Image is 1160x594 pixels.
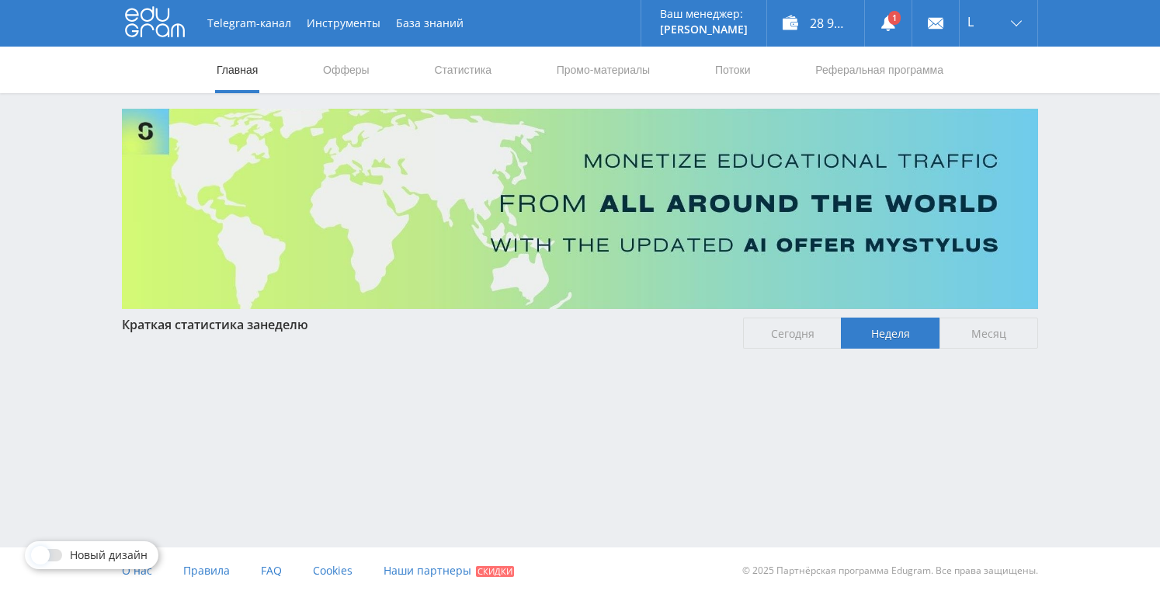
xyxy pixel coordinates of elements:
a: FAQ [261,547,282,594]
a: Статистика [432,47,493,93]
p: Ваш менеджер: [660,8,748,20]
span: Правила [183,563,230,578]
span: О нас [122,563,152,578]
span: неделю [260,316,308,333]
a: Промо-материалы [555,47,651,93]
span: Скидки [476,566,514,577]
span: Наши партнеры [384,563,471,578]
a: Cookies [313,547,353,594]
span: Сегодня [743,318,842,349]
a: Офферы [321,47,371,93]
div: Краткая статистика за [122,318,728,332]
span: FAQ [261,563,282,578]
a: О нас [122,547,152,594]
a: Главная [215,47,259,93]
p: [PERSON_NAME] [660,23,748,36]
a: Правила [183,547,230,594]
span: Новый дизайн [70,549,148,561]
a: Реферальная программа [814,47,945,93]
a: Наши партнеры Скидки [384,547,514,594]
span: Неделя [841,318,939,349]
a: Потоки [714,47,752,93]
span: L [967,16,974,28]
img: Banner [122,109,1038,309]
div: © 2025 Партнёрская программа Edugram. Все права защищены. [588,547,1038,594]
span: Месяц [939,318,1038,349]
span: Cookies [313,563,353,578]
